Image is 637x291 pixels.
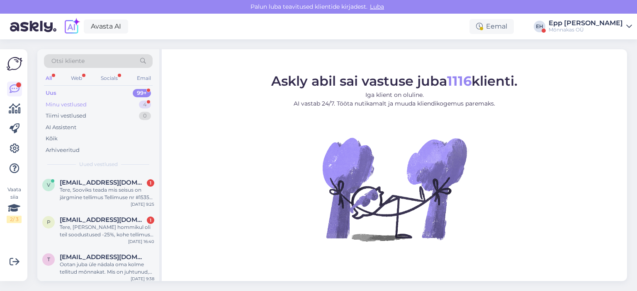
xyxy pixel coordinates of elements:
[46,123,76,132] div: AI Assistent
[60,186,154,201] div: Tere, Sooviks teada mis seisus on järgmine tellimus Tellimuse nr #1535 [DATE] [PERSON_NAME] kinni...
[79,161,118,168] span: Uued vestlused
[549,20,632,33] a: Epp [PERSON_NAME]Mõnnakas OÜ
[46,89,56,97] div: Uus
[60,261,154,276] div: Ootan juba üle nädala oma kolme tellitud mõnnakat. Mis on juhtunud, et nad pole minuni jõudnud?
[133,89,151,97] div: 99+
[549,20,623,26] div: Epp [PERSON_NAME]
[60,224,154,238] div: Tere, [PERSON_NAME] hommikul oli teil soodustused -25%, kohe tellimust ei teinud ja nüüd vaadates...
[60,179,146,186] span: villu.jahimaa@gmail.com
[7,216,22,223] div: 2 / 3
[320,114,469,263] img: No Chat active
[131,276,154,282] div: [DATE] 9:38
[63,18,80,35] img: explore-ai
[139,101,151,109] div: 4
[46,101,87,109] div: Minu vestlused
[469,19,514,34] div: Eemal
[69,73,84,84] div: Web
[60,253,146,261] span: Tiia.sirelpuu@gmail.Com
[135,73,153,84] div: Email
[47,182,50,188] span: v
[7,186,22,223] div: Vaata siia
[84,19,128,34] a: Avasta AI
[46,146,80,154] div: Arhiveeritud
[128,238,154,245] div: [DATE] 16:40
[534,21,545,32] div: EH
[131,201,154,207] div: [DATE] 9:25
[51,57,85,65] span: Otsi kliente
[60,216,146,224] span: pille.esnar.rvg@gmail.com
[46,112,86,120] div: Tiimi vestlused
[99,73,119,84] div: Socials
[47,219,51,225] span: p
[139,112,151,120] div: 0
[147,216,154,224] div: 1
[7,56,22,72] img: Askly Logo
[46,135,58,143] div: Kõik
[47,256,50,262] span: T
[44,73,53,84] div: All
[147,179,154,187] div: 1
[271,72,518,89] span: Askly abil sai vastuse juba klienti.
[549,26,623,33] div: Mõnnakas OÜ
[271,90,518,108] p: Iga klient on oluline. AI vastab 24/7. Tööta nutikamalt ja muuda kliendikogemus paremaks.
[367,3,387,10] span: Luba
[447,72,472,89] b: 1116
